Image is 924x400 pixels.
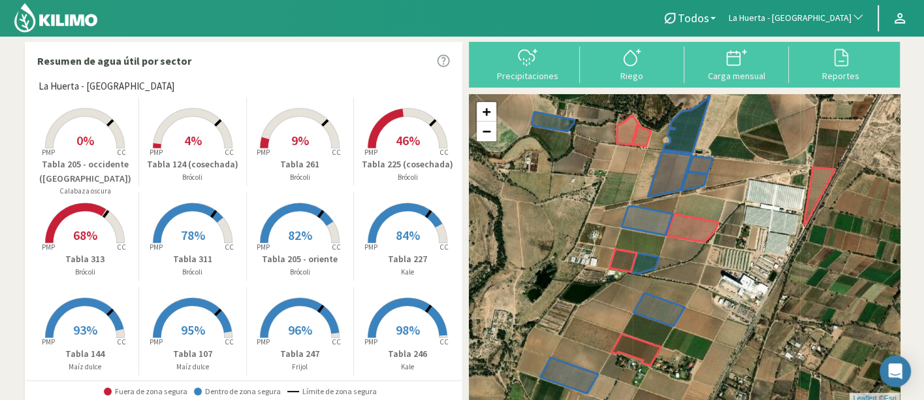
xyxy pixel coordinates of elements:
tspan: CC [225,148,234,157]
p: Tabla 107 [139,347,246,361]
tspan: PMP [364,242,377,252]
p: Maíz dulce [32,361,139,373]
p: Brócoli [354,172,462,183]
tspan: CC [332,242,342,252]
span: 82% [288,227,312,243]
p: Tabla 261 [247,158,354,171]
img: Kilimo [13,2,99,33]
tspan: PMP [364,148,377,157]
a: Zoom out [477,122,496,141]
button: Carga mensual [684,46,789,81]
span: 4% [184,132,202,148]
tspan: CC [118,337,127,346]
tspan: CC [118,242,127,252]
span: 78% [181,227,205,243]
p: Tabla 144 [32,347,139,361]
p: Tabla 247 [247,347,354,361]
span: Dentro de zona segura [194,387,281,396]
tspan: CC [440,337,449,346]
span: La Huerta - [GEOGRAPHIC_DATA] [39,79,174,94]
p: Brócoli [247,267,354,278]
p: Tabla 205 - oriente [247,252,354,266]
p: Kale [354,267,462,278]
p: Brócoli [139,267,246,278]
p: Tabla 246 [354,347,462,361]
tspan: PMP [42,337,55,346]
p: Brócoli [32,267,139,278]
button: Precipitaciones [475,46,580,81]
p: Calabaza oscura [32,186,139,197]
p: Tabla 205 - occidente ([GEOGRAPHIC_DATA]) [32,158,139,186]
p: Tabla 227 [354,252,462,266]
span: 98% [396,322,420,338]
button: Reportes [789,46,893,81]
p: Frijol [247,361,354,373]
span: 84% [396,227,420,243]
span: Límite de zona segura [287,387,377,396]
tspan: CC [118,148,127,157]
span: 95% [181,322,205,338]
tspan: PMP [257,242,270,252]
p: Brócoli [247,172,354,183]
p: Brócoli [139,172,246,183]
tspan: CC [225,337,234,346]
tspan: CC [332,148,342,157]
tspan: CC [440,148,449,157]
div: Reportes [793,71,889,80]
tspan: PMP [42,148,55,157]
span: Fuera de zona segura [104,387,187,396]
span: 9% [291,132,309,148]
p: Tabla 311 [139,252,246,266]
p: Kale [354,361,462,373]
tspan: PMP [257,337,270,346]
span: 68% [73,227,97,243]
tspan: PMP [42,242,55,252]
p: Resumen de agua útil por sector [37,53,191,69]
a: Zoom in [477,102,496,122]
p: Tabla 225 (cosechada) [354,158,462,171]
tspan: PMP [364,337,377,346]
span: Todos [678,11,709,25]
span: 93% [73,322,97,338]
tspan: CC [225,242,234,252]
tspan: CC [440,242,449,252]
div: Precipitaciones [479,71,576,80]
tspan: PMP [150,242,163,252]
tspan: CC [332,337,342,346]
div: Riego [584,71,680,80]
span: 96% [288,322,312,338]
div: Carga mensual [688,71,785,80]
tspan: PMP [257,148,270,157]
span: La Huerta - [GEOGRAPHIC_DATA] [729,12,852,25]
p: Maíz dulce [139,361,246,373]
tspan: PMP [150,148,163,157]
span: 0% [76,132,94,148]
button: Riego [580,46,684,81]
button: La Huerta - [GEOGRAPHIC_DATA] [722,4,871,33]
tspan: PMP [150,337,163,346]
p: Tabla 124 (cosechada) [139,158,246,171]
p: Tabla 313 [32,252,139,266]
span: 46% [396,132,420,148]
div: Open Intercom Messenger [880,356,911,387]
